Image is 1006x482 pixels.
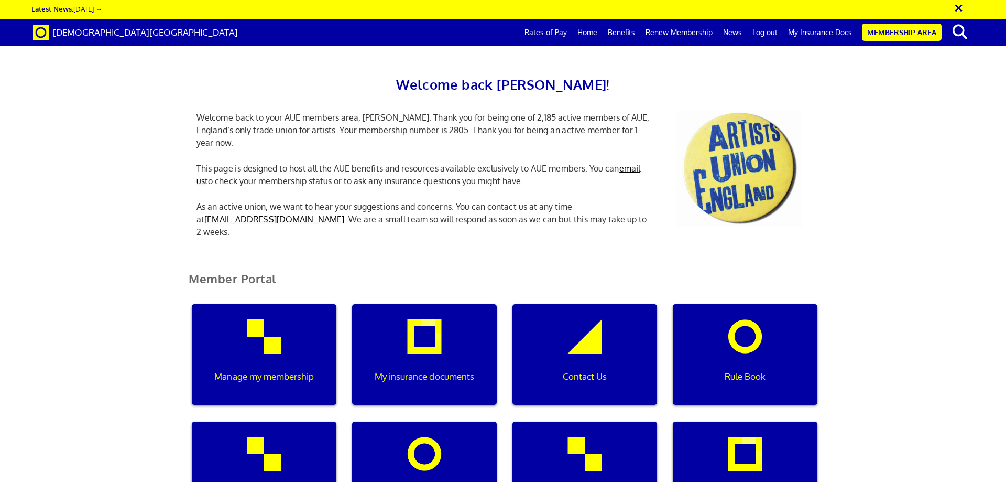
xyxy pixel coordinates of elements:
[189,200,660,238] p: As an active union, we want to hear your suggestions and concerns. You can contact us at any time...
[505,304,665,422] a: Contact Us
[747,19,783,46] a: Log out
[189,162,660,187] p: This page is designed to host all the AUE benefits and resources available exclusively to AUE mem...
[189,73,817,95] h2: Welcome back [PERSON_NAME]!
[944,21,976,43] button: search
[189,111,660,149] p: Welcome back to your AUE members area, [PERSON_NAME]. Thank you for being one of 2,185 active mem...
[344,304,505,422] a: My insurance documents
[31,4,73,13] strong: Latest News:
[204,214,344,224] a: [EMAIL_ADDRESS][DOMAIN_NAME]
[603,19,640,46] a: Benefits
[572,19,603,46] a: Home
[181,272,825,298] h2: Member Portal
[31,4,102,13] a: Latest News:[DATE] →
[359,370,489,383] p: My insurance documents
[640,19,718,46] a: Renew Membership
[783,19,857,46] a: My Insurance Docs
[25,19,246,46] a: Brand [DEMOGRAPHIC_DATA][GEOGRAPHIC_DATA]
[519,19,572,46] a: Rates of Pay
[665,304,825,422] a: Rule Book
[680,370,810,383] p: Rule Book
[199,370,329,383] p: Manage my membership
[718,19,747,46] a: News
[520,370,650,383] p: Contact Us
[53,27,238,38] span: [DEMOGRAPHIC_DATA][GEOGRAPHIC_DATA]
[184,304,344,422] a: Manage my membership
[862,24,942,41] a: Membership Area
